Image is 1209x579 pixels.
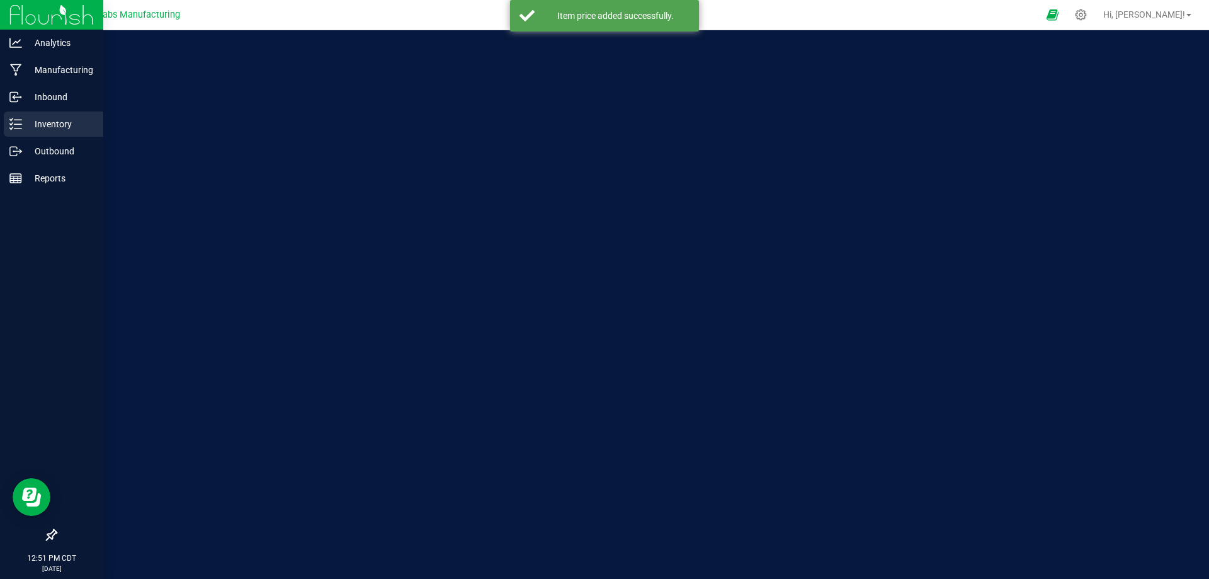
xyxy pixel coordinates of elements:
[9,172,22,185] inline-svg: Reports
[9,118,22,130] inline-svg: Inventory
[542,9,690,22] div: Item price added successfully.
[9,145,22,158] inline-svg: Outbound
[22,144,98,159] p: Outbound
[9,91,22,103] inline-svg: Inbound
[22,171,98,186] p: Reports
[22,35,98,50] p: Analytics
[77,9,180,20] span: Teal Labs Manufacturing
[13,478,50,516] iframe: Resource center
[22,62,98,77] p: Manufacturing
[1073,9,1089,21] div: Manage settings
[1038,3,1067,27] span: Open Ecommerce Menu
[6,553,98,564] p: 12:51 PM CDT
[22,89,98,105] p: Inbound
[6,564,98,573] p: [DATE]
[9,64,22,76] inline-svg: Manufacturing
[9,37,22,49] inline-svg: Analytics
[1103,9,1185,20] span: Hi, [PERSON_NAME]!
[22,117,98,132] p: Inventory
